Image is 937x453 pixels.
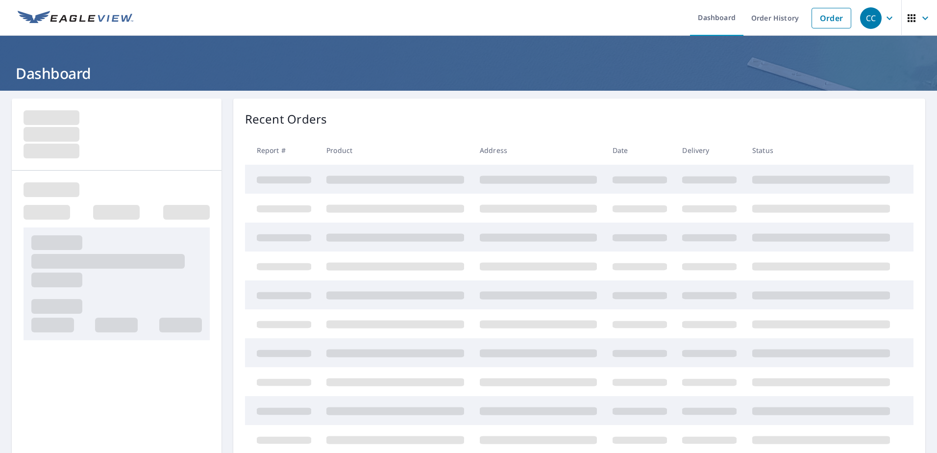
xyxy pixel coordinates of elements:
h1: Dashboard [12,63,925,83]
p: Recent Orders [245,110,327,128]
th: Date [605,136,675,165]
img: EV Logo [18,11,133,25]
div: CC [860,7,882,29]
th: Status [744,136,898,165]
a: Order [812,8,851,28]
th: Address [472,136,605,165]
th: Delivery [674,136,744,165]
th: Report # [245,136,319,165]
th: Product [319,136,472,165]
